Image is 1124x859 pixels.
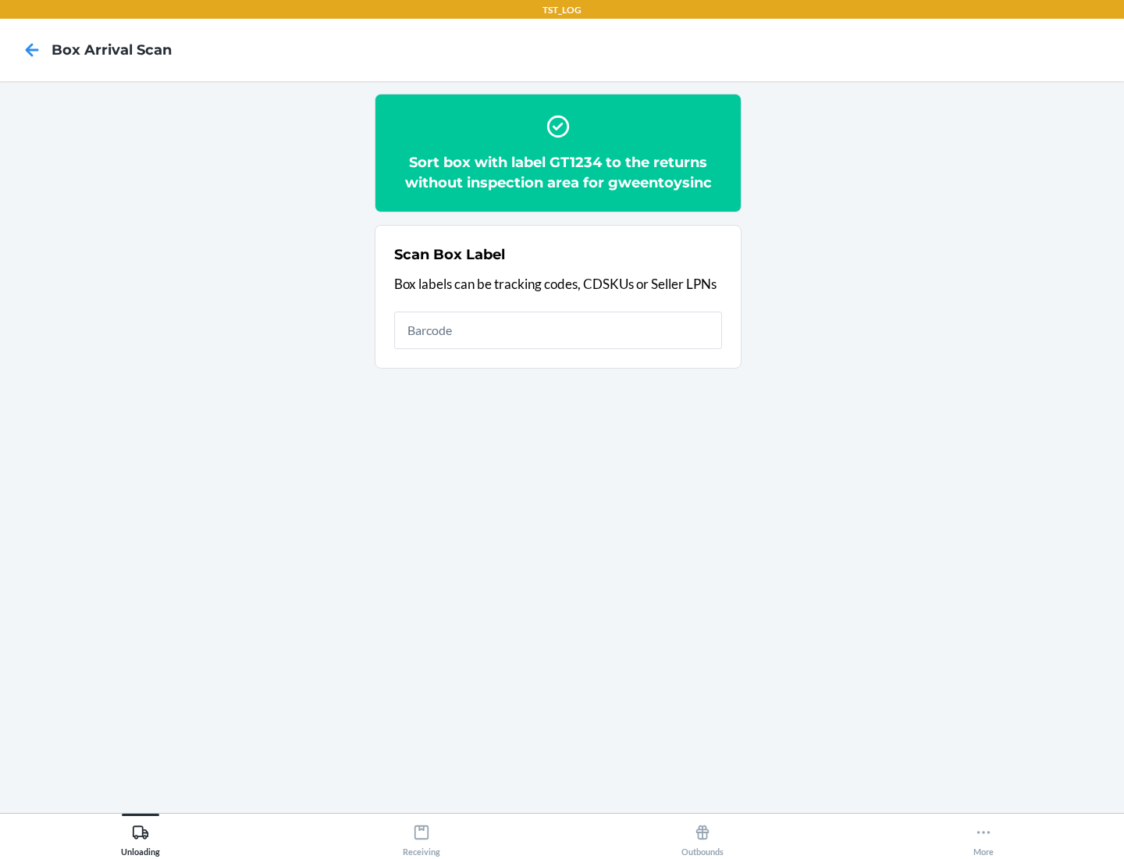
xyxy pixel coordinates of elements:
button: More [843,814,1124,857]
button: Outbounds [562,814,843,857]
h4: Box Arrival Scan [52,40,172,60]
div: More [973,818,994,857]
div: Receiving [403,818,440,857]
input: Barcode [394,312,722,349]
h2: Scan Box Label [394,244,505,265]
p: Box labels can be tracking codes, CDSKUs or Seller LPNs [394,274,722,294]
button: Receiving [281,814,562,857]
h2: Sort box with label GT1234 to the returns without inspection area for gweentoysinc [394,152,722,193]
div: Outbounds [681,818,724,857]
div: Unloading [121,818,160,857]
p: TST_LOG [542,3,582,17]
